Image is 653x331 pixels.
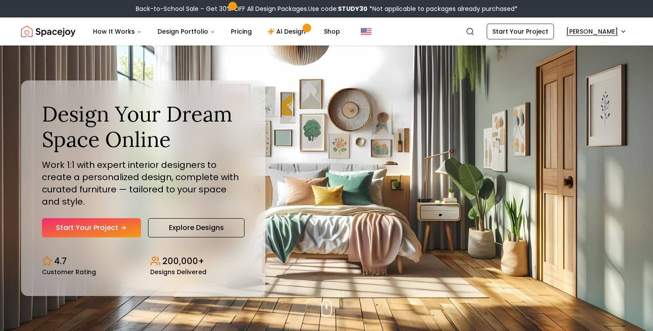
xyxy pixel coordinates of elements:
p: 200,000+ [162,255,204,267]
small: Customer Rating [42,269,96,275]
a: Explore Designs [148,218,244,237]
button: How It Works [86,23,149,40]
img: Spacejoy Logo [21,23,76,40]
nav: Global [21,17,632,45]
a: AI Design [261,23,315,40]
button: Design Portfolio [151,23,222,40]
h1: Design Your Dream Space Online [42,101,244,152]
a: Pricing [224,23,259,40]
a: Start Your Project [42,218,141,237]
a: Start Your Project [487,24,554,39]
span: *Not applicable to packages already purchased* [368,4,518,13]
p: 4.7 [54,255,67,267]
div: Back-to-School Sale – Get 30% OFF All Design Packages. [136,4,518,13]
span: Use code: [308,4,368,13]
button: [PERSON_NAME] [561,24,632,39]
p: Work 1:1 with expert interior designers to create a personalized design, complete with curated fu... [42,159,244,208]
b: STUDY30 [338,4,368,13]
div: Design stats [42,248,244,275]
a: Shop [317,23,347,40]
img: United States [361,26,371,37]
small: Designs Delivered [150,269,206,275]
a: Spacejoy [21,23,76,40]
nav: Main [86,23,347,40]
